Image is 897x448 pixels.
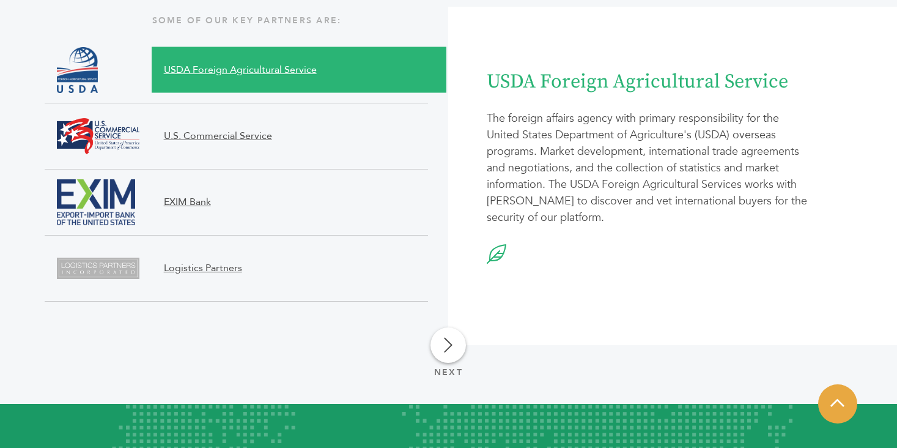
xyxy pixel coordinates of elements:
[51,47,428,93] a: USDA Foreign Agricultural Service
[51,179,428,225] a: EXIM Bank
[152,62,423,77] span: USDA Foreign Agricultural Service
[152,261,423,275] span: Logistics Partners
[51,245,428,291] a: Logistics Partners
[487,135,813,201] p: [PERSON_NAME] has partnered with numerous logistics partners to fulfill imports for international...
[152,195,423,209] span: EXIM Bank
[487,95,813,121] h1: Logistics Partners
[51,113,428,159] a: U.S. Commercial Service
[152,129,423,143] span: U.S. Commercial Service
[45,17,448,25] div: Some of our key partners are:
